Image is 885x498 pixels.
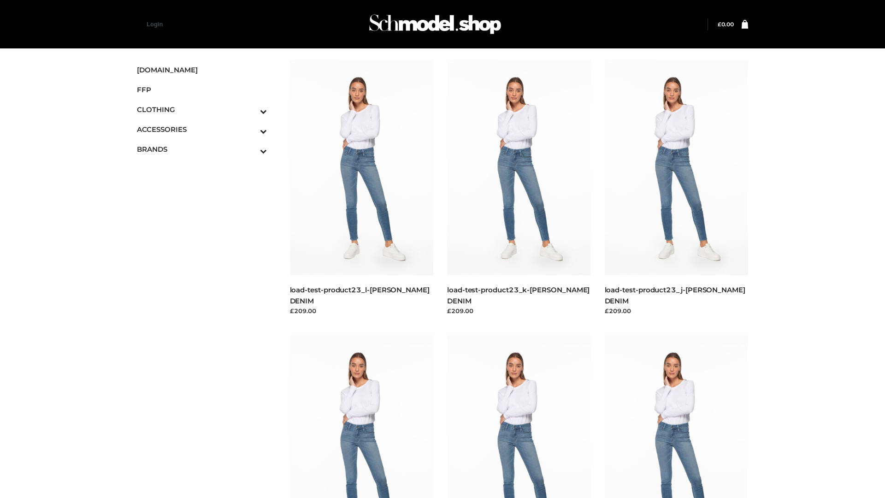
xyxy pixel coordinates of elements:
img: Schmodel Admin 964 [366,6,504,42]
button: Toggle Submenu [235,139,267,159]
a: load-test-product23_j-[PERSON_NAME] DENIM [605,285,745,305]
a: ACCESSORIESToggle Submenu [137,119,267,139]
div: £209.00 [290,306,434,315]
a: BRANDSToggle Submenu [137,139,267,159]
a: CLOTHINGToggle Submenu [137,100,267,119]
span: [DOMAIN_NAME] [137,65,267,75]
bdi: 0.00 [718,21,734,28]
a: Login [147,21,163,28]
a: [DOMAIN_NAME] [137,60,267,80]
button: Toggle Submenu [235,100,267,119]
span: FFP [137,84,267,95]
div: £209.00 [447,306,591,315]
a: FFP [137,80,267,100]
span: ACCESSORIES [137,124,267,135]
span: BRANDS [137,144,267,154]
button: Toggle Submenu [235,119,267,139]
span: CLOTHING [137,104,267,115]
div: £209.00 [605,306,749,315]
span: £ [718,21,721,28]
a: £0.00 [718,21,734,28]
a: load-test-product23_l-[PERSON_NAME] DENIM [290,285,430,305]
a: load-test-product23_k-[PERSON_NAME] DENIM [447,285,590,305]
